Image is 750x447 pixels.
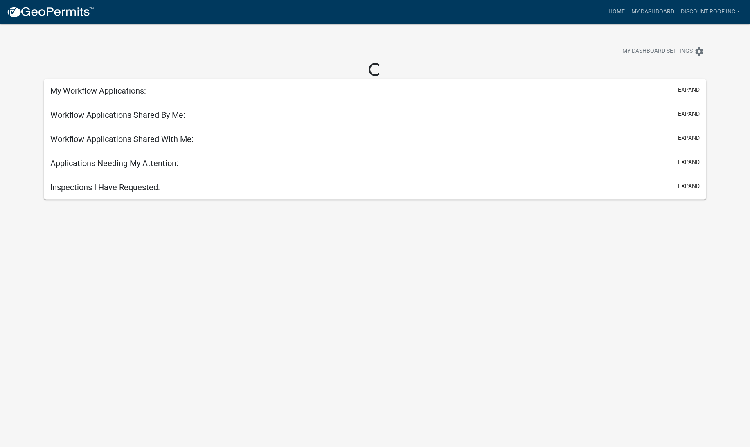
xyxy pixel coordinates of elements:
[50,110,185,120] h5: Workflow Applications Shared By Me:
[605,4,628,20] a: Home
[678,85,700,94] button: expand
[694,47,704,56] i: settings
[50,182,160,192] h5: Inspections I Have Requested:
[616,43,711,59] button: My Dashboard Settingssettings
[628,4,678,20] a: My Dashboard
[678,110,700,118] button: expand
[50,134,194,144] h5: Workflow Applications Shared With Me:
[50,86,146,96] h5: My Workflow Applications:
[622,47,693,56] span: My Dashboard Settings
[678,182,700,191] button: expand
[678,134,700,142] button: expand
[678,4,743,20] a: Discount Roof Inc
[678,158,700,166] button: expand
[50,158,178,168] h5: Applications Needing My Attention:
